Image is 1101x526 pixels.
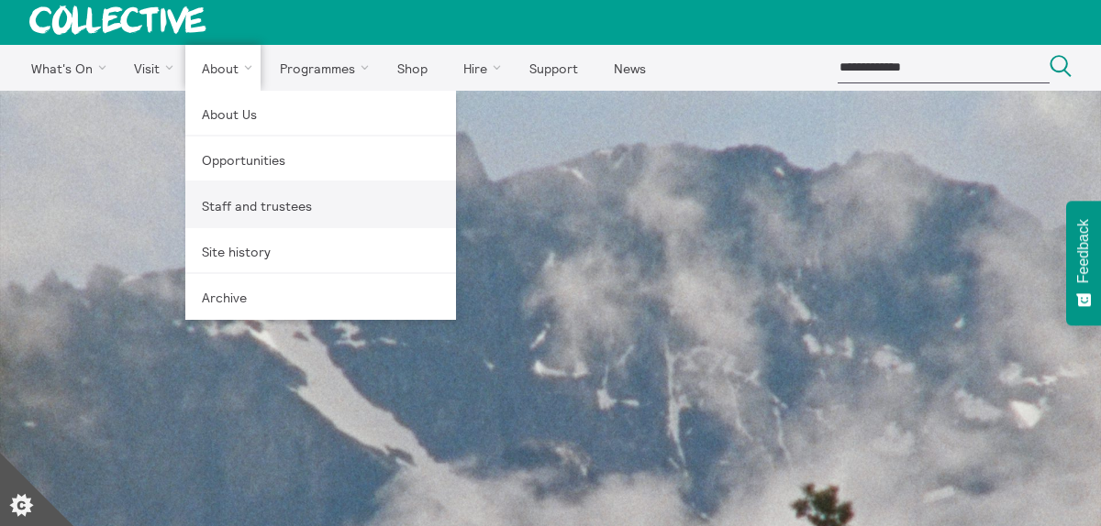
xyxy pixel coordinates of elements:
[185,137,456,182] a: Opportunities
[448,45,510,91] a: Hire
[1075,219,1092,283] span: Feedback
[15,45,115,91] a: What's On
[185,228,456,274] a: Site history
[513,45,594,91] a: Support
[185,274,456,320] a: Archive
[1066,201,1101,325] button: Feedback - Show survey
[597,45,662,91] a: News
[381,45,443,91] a: Shop
[118,45,183,91] a: Visit
[185,45,261,91] a: About
[185,91,456,137] a: About Us
[264,45,378,91] a: Programmes
[185,182,456,228] a: Staff and trustees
